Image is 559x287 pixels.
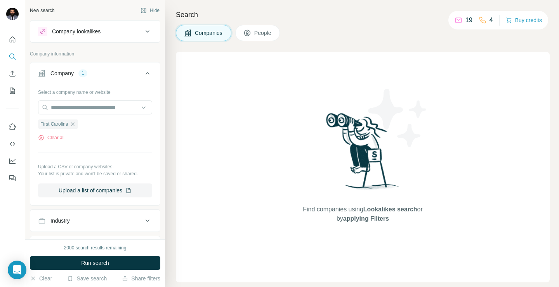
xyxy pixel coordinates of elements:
button: Dashboard [6,154,19,168]
p: Company information [30,50,160,57]
button: Company lookalikes [30,22,160,41]
button: Run search [30,256,160,270]
button: Clear [30,275,52,282]
button: Buy credits [506,15,542,26]
img: Avatar [6,8,19,20]
span: Lookalikes search [363,206,417,213]
button: Use Surfe API [6,137,19,151]
button: Industry [30,211,160,230]
button: Company1 [30,64,160,86]
span: Find companies using or by [300,205,425,223]
button: Feedback [6,171,19,185]
div: Open Intercom Messenger [8,261,26,279]
span: People [254,29,272,37]
button: Search [6,50,19,64]
button: Clear all [38,134,64,141]
div: Company [50,69,74,77]
img: Surfe Illustration - Woman searching with binoculars [323,111,403,197]
span: applying Filters [343,215,389,222]
button: My lists [6,84,19,98]
button: Quick start [6,33,19,47]
button: HQ location [30,238,160,256]
div: Company lookalikes [52,28,101,35]
div: Select a company name or website [38,86,152,96]
div: 2000 search results remaining [64,244,127,251]
span: Run search [81,259,109,267]
span: First Carolina [40,121,68,128]
div: New search [30,7,54,14]
div: Industry [50,217,70,225]
p: Your list is private and won't be saved or shared. [38,170,152,177]
button: Hide [135,5,165,16]
p: Upload a CSV of company websites. [38,163,152,170]
p: 4 [490,16,493,25]
p: 19 [465,16,472,25]
button: Use Surfe on LinkedIn [6,120,19,134]
span: Companies [195,29,223,37]
button: Upload a list of companies [38,183,152,197]
button: Save search [67,275,107,282]
img: Surfe Illustration - Stars [363,83,433,153]
button: Enrich CSV [6,67,19,81]
h4: Search [176,9,550,20]
button: Share filters [122,275,160,282]
div: 1 [78,70,87,77]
